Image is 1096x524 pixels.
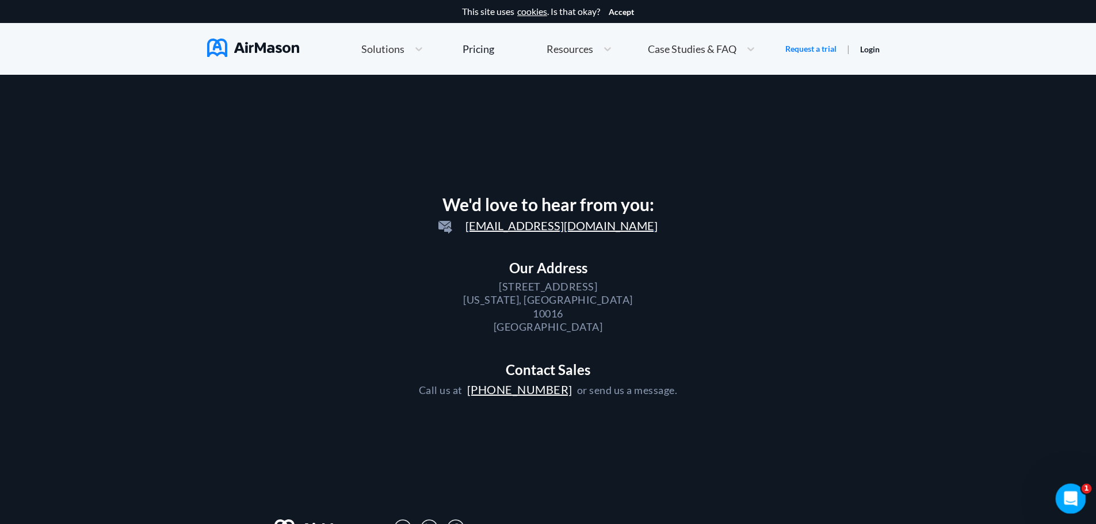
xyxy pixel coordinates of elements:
span: | [847,43,850,54]
img: AirMason Logo [207,39,299,57]
div: Contact Sales [419,362,678,378]
div: [US_STATE], [GEOGRAPHIC_DATA] [463,293,633,307]
a: [PHONE_NUMBER] [463,384,577,396]
button: Accept cookies [609,7,634,17]
span: 1 [1082,484,1092,494]
a: [EMAIL_ADDRESS][DOMAIN_NAME] [434,221,662,232]
span: [PHONE_NUMBER] [467,383,572,396]
div: Pricing [463,44,494,54]
span: Case Studies & FAQ [648,44,736,54]
a: cookies [517,6,547,17]
div: [GEOGRAPHIC_DATA] [494,320,603,334]
iframe: Intercom live chat [1056,484,1086,514]
img: svg+xml;base64,PD94bWwgdmVyc2lvbj0iMS4wIiBlbmNvZGluZz0idXRmLTgiPz4KPHN2ZyB3aWR0aD0iMjRweCIgaGVpZ2... [438,221,452,234]
a: Login [860,44,880,54]
div: Call us at or send us a message. [419,382,678,397]
div: We'd love to hear from you: [419,194,678,215]
a: Pricing [463,39,494,59]
span: Resources [547,44,593,54]
span: Solutions [361,44,404,54]
span: [EMAIL_ADDRESS][DOMAIN_NAME] [438,219,658,232]
div: 10016 [533,307,563,320]
a: Request a trial [785,43,837,55]
div: [STREET_ADDRESS] [499,280,597,293]
div: Our Address [419,260,678,276]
